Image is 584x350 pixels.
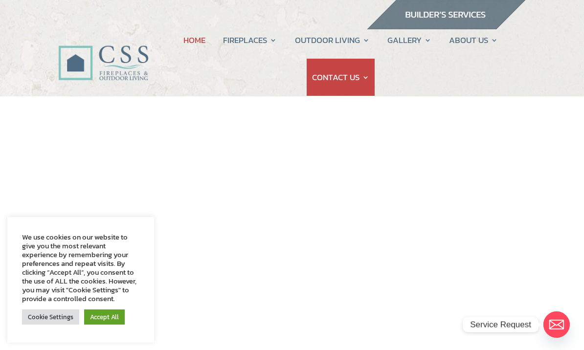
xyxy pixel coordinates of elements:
[84,309,125,325] a: Accept All
[22,233,139,303] div: We use cookies on our website to give you the most relevant experience by remembering your prefer...
[223,22,277,59] a: FIREPLACES
[387,22,431,59] a: GALLERY
[22,309,79,325] a: Cookie Settings
[295,22,370,59] a: OUTDOOR LIVING
[543,311,570,338] a: Email
[366,20,526,33] a: builder services construction supply
[312,59,369,96] a: CONTACT US
[449,22,498,59] a: ABOUT US
[58,21,148,85] img: CSS Fireplaces & Outdoor Living (Formerly Construction Solutions & Supply)- Jacksonville Ormond B...
[183,22,205,59] a: HOME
